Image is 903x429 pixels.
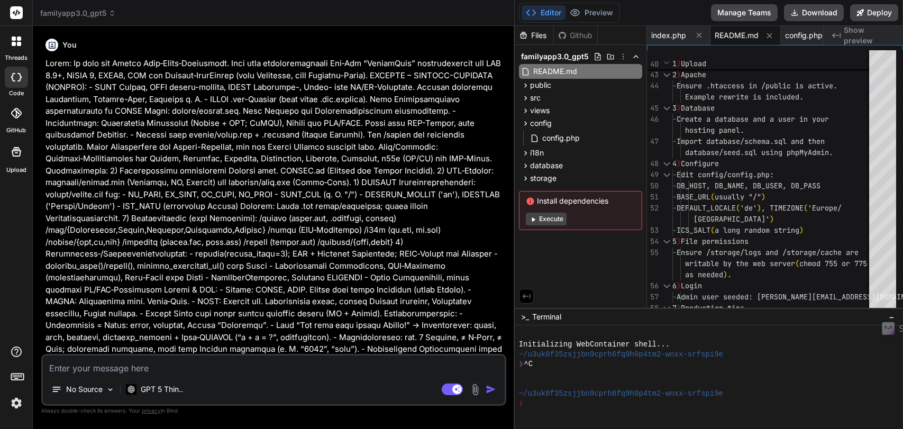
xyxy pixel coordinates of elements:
button: Manage Teams [711,4,778,21]
div: 52 [647,203,659,214]
span: README.md [715,30,759,41]
span: Show preview [844,25,895,46]
span: views [530,105,550,116]
span: src [530,93,541,103]
div: 47 [647,136,659,147]
span: database [530,160,563,171]
div: Click to collapse the range. [660,303,673,314]
span: 6 [672,281,677,290]
label: code [9,89,24,98]
span: chmod 755 or 775 [799,259,867,268]
span: DB_HOST, DB_NAME, DB_USER, DB_PASS [677,181,820,190]
span: familyapp3.0_gpt5 [521,51,589,62]
div: 46 [647,114,659,125]
span: ~/u3uk0f35zsjjbn9cprh6fq9h0p4tm2-wnxx-srfspi9e [519,350,723,360]
span: ❯ [519,359,524,369]
span: . [727,270,732,279]
span: File permissions [681,236,749,246]
span: ( [804,203,808,213]
span: [GEOGRAPHIC_DATA]' [694,214,770,224]
span: ) [677,159,681,168]
span: privacy [142,407,161,414]
span: Ensure /storage/logs and /storage/cache are [677,248,859,257]
span: 1 [672,59,677,68]
span: Initializing WebContainer shell... [519,340,670,350]
div: 43 [647,69,659,80]
div: Click to collapse the range. [660,236,673,247]
div: Click to collapse the range. [660,169,673,180]
div: 44 [647,80,659,92]
span: - [672,203,677,213]
p: GPT 5 Thin.. [141,384,183,395]
div: 58 [647,303,659,314]
span: DEFAULT_LOCALE [677,203,736,213]
span: config.php [541,132,581,144]
span: ) [677,59,681,68]
button: Download [784,4,844,21]
div: 48 [647,158,659,169]
div: 51 [647,191,659,203]
h6: You [62,40,77,50]
span: 3 [672,103,677,113]
span: Database [681,103,715,113]
button: Deploy [850,4,898,21]
span: ( [736,203,740,213]
span: Ensure .htaccess in /public is active. [677,81,837,90]
span: - [672,170,677,179]
span: Upload [681,59,706,68]
button: Execute [526,213,567,225]
span: ^C [524,359,533,369]
span: Import database/schema.sql and then [677,136,825,146]
img: attachment [469,384,481,396]
span: BASE_URL [677,192,710,202]
span: README.md [532,65,578,78]
span: database/seed.sql using phpMyAdmin. [685,148,833,157]
span: 'de' [740,203,757,213]
button: Editor [522,5,565,20]
div: 53 [647,225,659,236]
span: 40 [647,59,659,70]
div: 54 [647,236,659,247]
span: - [672,114,677,124]
p: No Source [66,384,103,395]
span: Edit config/config.php: [677,170,774,179]
span: as needed [685,270,723,279]
span: ( [710,225,715,235]
span: 'Europe/ [808,203,842,213]
span: i18n [530,148,544,158]
span: >_ [521,312,529,322]
span: , TIMEZONE [761,203,804,213]
div: Github [554,30,597,41]
p: Always double-check its answers. Your in Bind [41,406,506,416]
span: index.php [651,30,686,41]
div: 57 [647,291,659,303]
span: config.php [785,30,823,41]
span: ❯ [519,399,524,409]
span: writable by the web server [685,259,795,268]
span: a long random string [715,225,799,235]
div: 49 [647,169,659,180]
span: ~/u3uk0f35zsjjbn9cprh6fq9h0p4tm2-wnxx-srfspi9e [519,389,723,399]
span: Login [681,281,702,290]
span: - [672,192,677,202]
span: ) [677,70,681,79]
div: 50 [647,180,659,191]
label: GitHub [6,126,26,135]
span: ) [677,236,681,246]
span: storage [530,173,557,184]
img: Pick Models [106,385,115,394]
span: usually "/" [715,192,761,202]
div: 55 [647,247,659,258]
label: threads [5,53,28,62]
div: Click to collapse the range. [660,69,673,80]
div: 56 [647,280,659,291]
span: − [889,312,895,322]
img: settings [7,394,25,412]
span: Terminal [532,312,561,322]
div: Files [515,30,553,41]
span: familyapp3.0_gpt5 [40,8,116,19]
span: 4 [672,159,677,168]
span: - [672,248,677,257]
span: ) [677,281,681,290]
span: ( [795,259,799,268]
